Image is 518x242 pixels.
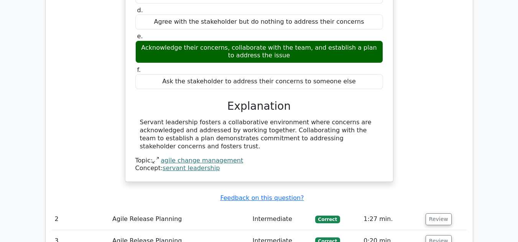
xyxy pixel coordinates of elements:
a: agile change management [161,157,243,164]
span: f. [137,66,141,73]
a: servant leadership [163,164,220,172]
span: Correct [315,216,340,223]
td: Agile Release Planning [109,208,250,230]
td: Intermediate [250,208,312,230]
div: Agree with the stakeholder but do nothing to address their concerns [135,15,383,29]
span: e. [137,32,143,40]
div: Topic: [135,157,383,165]
div: Servant leadership fosters a collaborative environment where concerns are acknowledged and addres... [140,119,378,150]
div: Ask the stakeholder to address their concerns to someone else [135,74,383,89]
div: Acknowledge their concerns, collaborate with the team, and establish a plan to address the issue [135,41,383,63]
div: Concept: [135,164,383,172]
span: d. [137,6,143,14]
td: 2 [52,208,110,230]
a: Feedback on this question? [220,194,304,201]
td: 1:27 min. [360,208,423,230]
button: Review [426,213,452,225]
h3: Explanation [140,100,378,113]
